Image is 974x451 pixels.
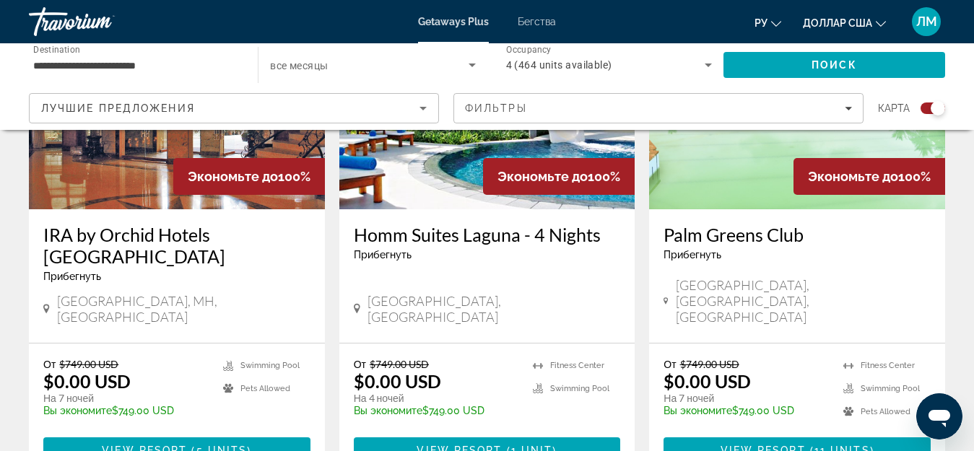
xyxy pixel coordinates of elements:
[506,59,612,71] span: 4 (464 units available)
[354,224,621,245] a: Homm Suites Laguna - 4 Nights
[664,358,676,370] span: От
[240,384,290,393] span: Pets Allowed
[354,392,519,405] p: На 4 ночей
[465,102,527,114] span: Фильтры
[453,93,864,123] button: Filters
[803,12,886,33] button: Изменить валюту
[861,384,920,393] span: Swimming Pool
[270,60,328,71] span: все месяцы
[57,293,310,325] span: [GEOGRAPHIC_DATA], MH, [GEOGRAPHIC_DATA]
[755,17,768,29] font: ру
[803,17,872,29] font: доллар США
[908,6,945,37] button: Меню пользователя
[497,169,588,184] span: Экономьте до
[550,384,609,393] span: Swimming Pool
[33,57,239,74] input: Select destination
[33,44,80,54] span: Destination
[354,370,441,392] p: $0.00 USD
[43,358,56,370] span: От
[664,405,732,416] span: Вы экономите
[354,405,422,416] span: Вы экономите
[664,370,751,392] p: $0.00 USD
[418,16,489,27] a: Getaways Plus
[43,392,209,405] p: На 7 ночей
[664,392,829,405] p: На 7 ночей
[506,45,552,55] span: Occupancy
[43,405,112,416] span: Вы экономите
[916,393,962,439] iframe: Кнопка запуска окна обмена сообщениями
[916,14,937,29] font: ЛМ
[43,370,131,392] p: $0.00 USD
[793,158,945,195] div: 100%
[43,271,101,282] span: Прибегнуть
[354,405,519,416] p: $749.00 USD
[41,100,427,117] mat-select: Sort by
[808,169,898,184] span: Экономьте до
[354,249,412,260] span: Прибегнуть
[664,249,721,260] span: Прибегнуть
[368,293,620,325] span: [GEOGRAPHIC_DATA], [GEOGRAPHIC_DATA]
[664,405,829,416] p: $749.00 USD
[550,361,604,370] span: Fitness Center
[43,405,209,416] p: $749.00 USD
[59,358,118,370] span: $749.00 USD
[483,158,635,195] div: 100%
[240,361,300,370] span: Swimming Pool
[664,224,931,245] a: Palm Greens Club
[878,98,910,118] span: карта
[676,277,931,325] span: [GEOGRAPHIC_DATA], [GEOGRAPHIC_DATA], [GEOGRAPHIC_DATA]
[518,16,556,27] a: Бегства
[812,59,857,71] span: Поиск
[41,102,195,114] span: Лучшие предложения
[680,358,739,370] span: $749.00 USD
[188,169,278,184] span: Экономьте до
[370,358,429,370] span: $749.00 USD
[43,224,310,267] a: IRA by Orchid Hotels [GEOGRAPHIC_DATA]
[354,358,366,370] span: От
[861,407,910,416] span: Pets Allowed
[173,158,325,195] div: 100%
[29,3,173,40] a: Травориум
[861,361,915,370] span: Fitness Center
[723,52,945,78] button: Search
[755,12,781,33] button: Изменить язык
